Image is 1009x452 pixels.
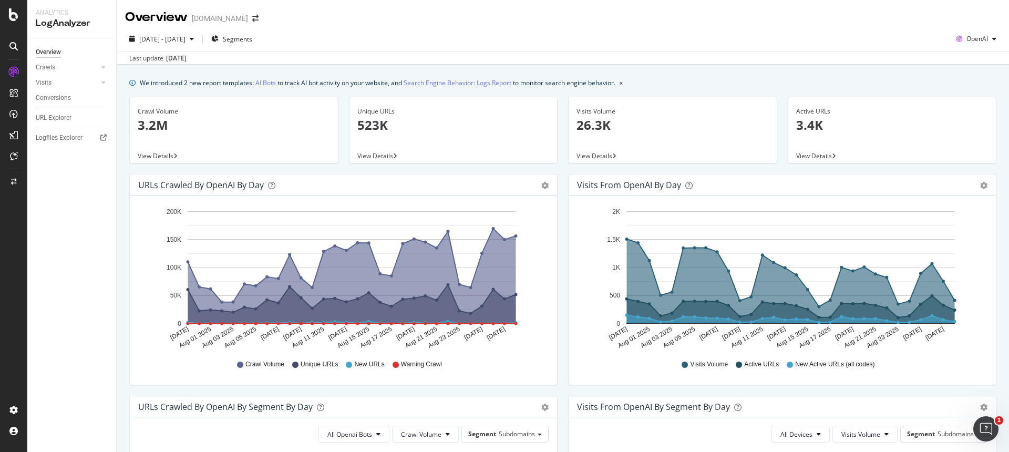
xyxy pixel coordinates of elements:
[138,402,313,412] div: URLs Crawled by OpenAI By Segment By Day
[36,47,61,58] div: Overview
[608,325,629,342] text: [DATE]
[729,325,764,350] text: Aug 11 2025
[463,325,484,342] text: [DATE]
[36,112,71,124] div: URL Explorer
[358,325,393,350] text: Aug 17 2025
[36,62,98,73] a: Crawls
[245,360,284,369] span: Crawl Volume
[36,47,109,58] a: Overview
[357,107,550,116] div: Unique URLs
[576,107,769,116] div: Visits Volume
[499,429,535,438] span: Subdomains
[980,404,987,411] div: gear
[486,325,507,342] text: [DATE]
[291,325,325,350] text: Aug 11 2025
[170,292,181,300] text: 50K
[616,325,651,350] text: Aug 01 2025
[577,180,681,190] div: Visits from OpenAI by day
[167,208,181,215] text: 200K
[841,430,880,439] span: Visits Volume
[252,15,259,22] div: arrow-right-arrow-left
[301,360,338,369] span: Unique URLs
[36,112,109,124] a: URL Explorer
[207,30,256,47] button: Segments
[541,182,549,189] div: gear
[327,325,348,342] text: [DATE]
[907,429,935,438] span: Segment
[36,17,108,29] div: LogAnalyzer
[612,264,620,271] text: 1K
[795,360,874,369] span: New Active URLs (all codes)
[327,430,372,439] span: All Openai Bots
[721,325,742,342] text: [DATE]
[577,204,987,350] svg: A chart.
[282,325,303,342] text: [DATE]
[610,292,620,300] text: 500
[404,77,511,88] a: Search Engine Behavior: Logs Report
[36,93,109,104] a: Conversions
[178,325,212,350] text: Aug 01 2025
[576,116,769,134] p: 26.3K
[576,151,612,160] span: View Details
[36,77,52,88] div: Visits
[255,77,276,88] a: AI Bots
[662,325,696,350] text: Aug 05 2025
[607,236,620,243] text: 1.5K
[577,402,730,412] div: Visits from OpenAI By Segment By Day
[796,151,832,160] span: View Details
[966,34,988,43] span: OpenAI
[192,13,248,24] div: [DOMAIN_NAME]
[612,208,620,215] text: 2K
[834,325,855,342] text: [DATE]
[404,325,439,350] text: Aug 21 2025
[125,8,188,26] div: Overview
[952,30,1001,47] button: OpenAI
[166,54,187,63] div: [DATE]
[771,426,830,443] button: All Devices
[223,325,258,350] text: Aug 05 2025
[36,8,108,17] div: Analytics
[639,325,674,350] text: Aug 03 2025
[36,77,98,88] a: Visits
[200,325,235,350] text: Aug 03 2025
[36,132,83,143] div: Logfiles Explorer
[832,426,898,443] button: Visits Volume
[797,325,832,350] text: Aug 17 2025
[354,360,384,369] span: New URLs
[129,54,187,63] div: Last update
[780,430,812,439] span: All Devices
[617,75,625,90] button: close banner
[401,430,441,439] span: Crawl Volume
[178,320,181,327] text: 0
[616,320,620,327] text: 0
[796,107,989,116] div: Active URLs
[138,151,173,160] span: View Details
[866,325,900,350] text: Aug 23 2025
[336,325,370,350] text: Aug 15 2025
[541,404,549,411] div: gear
[167,264,181,271] text: 100K
[995,416,1003,425] span: 1
[138,107,330,116] div: Crawl Volume
[980,182,987,189] div: gear
[140,77,615,88] div: We introduced 2 new report templates: to track AI bot activity on your website, and to monitor se...
[744,360,779,369] span: Active URLs
[129,77,996,88] div: info banner
[223,35,252,44] span: Segments
[318,426,389,443] button: All Openai Bots
[138,116,330,134] p: 3.2M
[357,151,393,160] span: View Details
[139,35,186,44] span: [DATE] - [DATE]
[392,426,459,443] button: Crawl Volume
[260,325,281,342] text: [DATE]
[167,236,181,243] text: 150K
[36,132,109,143] a: Logfiles Explorer
[690,360,728,369] span: Visits Volume
[138,204,549,350] svg: A chart.
[395,325,416,342] text: [DATE]
[357,116,550,134] p: 523K
[36,93,71,104] div: Conversions
[938,429,974,438] span: Subdomains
